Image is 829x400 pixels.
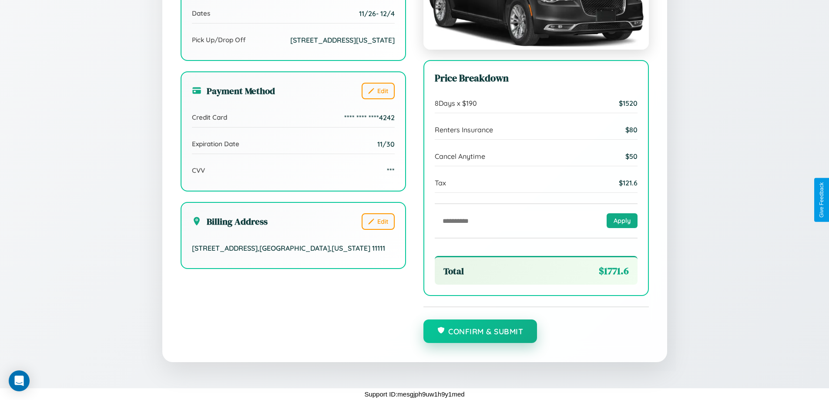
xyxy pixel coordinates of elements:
[625,125,638,134] span: $ 80
[619,99,638,108] span: $ 1520
[192,84,275,97] h3: Payment Method
[819,182,825,218] div: Give Feedback
[435,178,446,187] span: Tax
[192,166,205,175] span: CVV
[290,36,395,44] span: [STREET_ADDRESS][US_STATE]
[625,152,638,161] span: $ 50
[192,9,210,17] span: Dates
[362,83,395,99] button: Edit
[435,99,477,108] span: 8 Days x $ 190
[364,388,464,400] p: Support ID: mesgjph9uw1h9y1med
[443,265,464,277] span: Total
[435,71,638,85] h3: Price Breakdown
[377,140,395,148] span: 11/30
[607,213,638,228] button: Apply
[423,319,537,343] button: Confirm & Submit
[435,152,485,161] span: Cancel Anytime
[619,178,638,187] span: $ 121.6
[359,9,395,18] span: 11 / 26 - 12 / 4
[192,215,268,228] h3: Billing Address
[9,370,30,391] div: Open Intercom Messenger
[362,213,395,230] button: Edit
[192,113,227,121] span: Credit Card
[435,125,493,134] span: Renters Insurance
[599,264,629,278] span: $ 1771.6
[192,140,239,148] span: Expiration Date
[192,36,246,44] span: Pick Up/Drop Off
[192,244,385,252] span: [STREET_ADDRESS] , [GEOGRAPHIC_DATA] , [US_STATE] 11111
